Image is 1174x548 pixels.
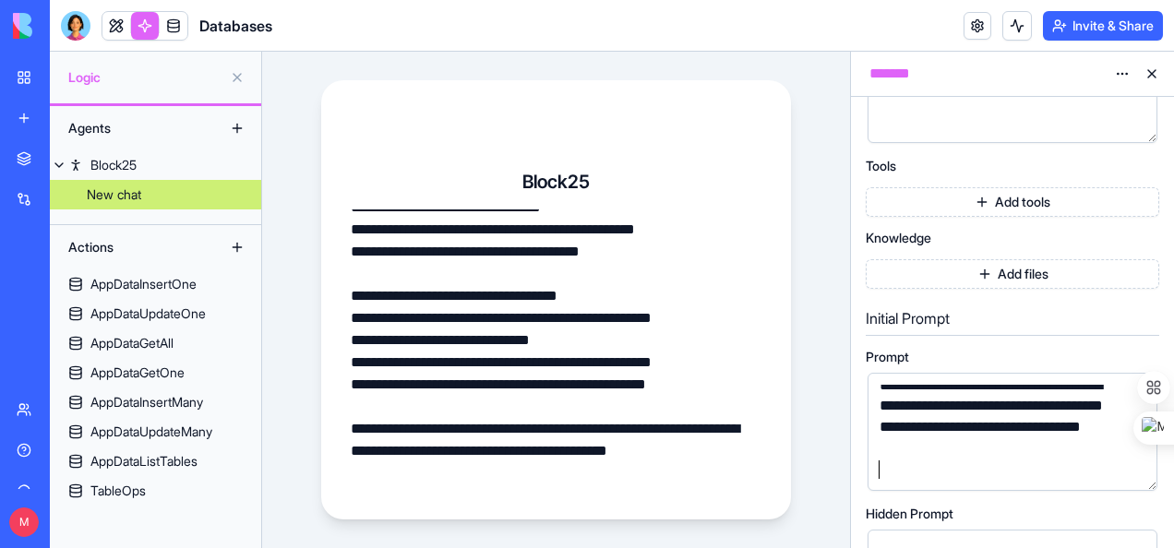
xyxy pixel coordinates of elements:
[50,328,261,358] a: AppDataGetAll
[50,476,261,506] a: TableOps
[866,351,909,363] span: Prompt
[50,150,261,180] a: Block25
[90,334,174,352] div: AppDataGetAll
[87,185,141,204] div: New chat
[50,299,261,328] a: AppDataUpdateOne
[90,393,203,411] div: AppDataInsertMany
[50,269,261,299] a: AppDataInsertOne
[90,156,137,174] div: Block25
[522,169,590,195] h4: Block25
[50,387,261,417] a: AppDataInsertMany
[13,13,127,39] img: logo
[90,452,198,471] div: AppDataListTables
[9,507,39,537] span: M
[59,113,207,143] div: Agents
[866,160,896,173] span: Tools
[90,363,185,382] div: AppDataGetOne
[68,68,222,87] span: Logic
[90,423,212,441] div: AppDataUpdateMany
[199,15,272,37] span: Databases
[90,482,146,500] div: TableOps
[866,232,931,244] span: Knowledge
[50,180,261,209] a: New chat
[90,304,206,323] div: AppDataUpdateOne
[59,232,207,262] div: Actions
[50,417,261,447] a: AppDataUpdateMany
[866,187,1159,217] button: Add tools
[1043,11,1163,41] button: Invite & Share
[50,447,261,476] a: AppDataListTables
[50,358,261,387] a: AppDataGetOne
[866,507,953,520] span: Hidden Prompt
[866,307,1159,329] h5: Initial Prompt
[866,259,1159,289] button: Add files
[90,275,197,293] div: AppDataInsertOne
